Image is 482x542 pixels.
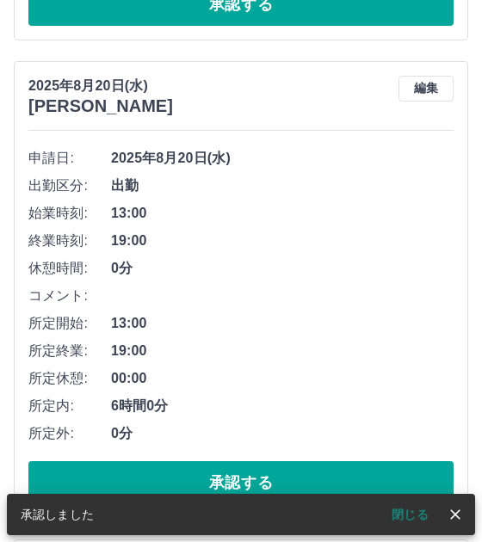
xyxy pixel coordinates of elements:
[111,258,454,279] span: 0分
[378,502,442,527] button: 閉じる
[111,396,454,416] span: 6時間0分
[28,231,111,251] span: 終業時刻:
[111,176,454,196] span: 出勤
[28,148,111,169] span: 申請日:
[111,423,454,444] span: 0分
[28,313,111,334] span: 所定開始:
[28,286,111,306] span: コメント:
[111,148,454,169] span: 2025年8月20日(水)
[28,96,173,116] h3: [PERSON_NAME]
[111,368,454,389] span: 00:00
[111,341,454,361] span: 19:00
[399,76,454,102] button: 編集
[28,368,111,389] span: 所定休憩:
[111,231,454,251] span: 19:00
[28,176,111,196] span: 出勤区分:
[21,499,94,530] div: 承認しました
[28,396,111,416] span: 所定内:
[111,313,454,334] span: 13:00
[111,203,454,224] span: 13:00
[28,461,454,504] button: 承認する
[28,258,111,279] span: 休憩時間:
[442,502,468,527] button: close
[28,76,173,96] p: 2025年8月20日(水)
[28,203,111,224] span: 始業時刻:
[28,423,111,444] span: 所定外:
[28,341,111,361] span: 所定終業:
